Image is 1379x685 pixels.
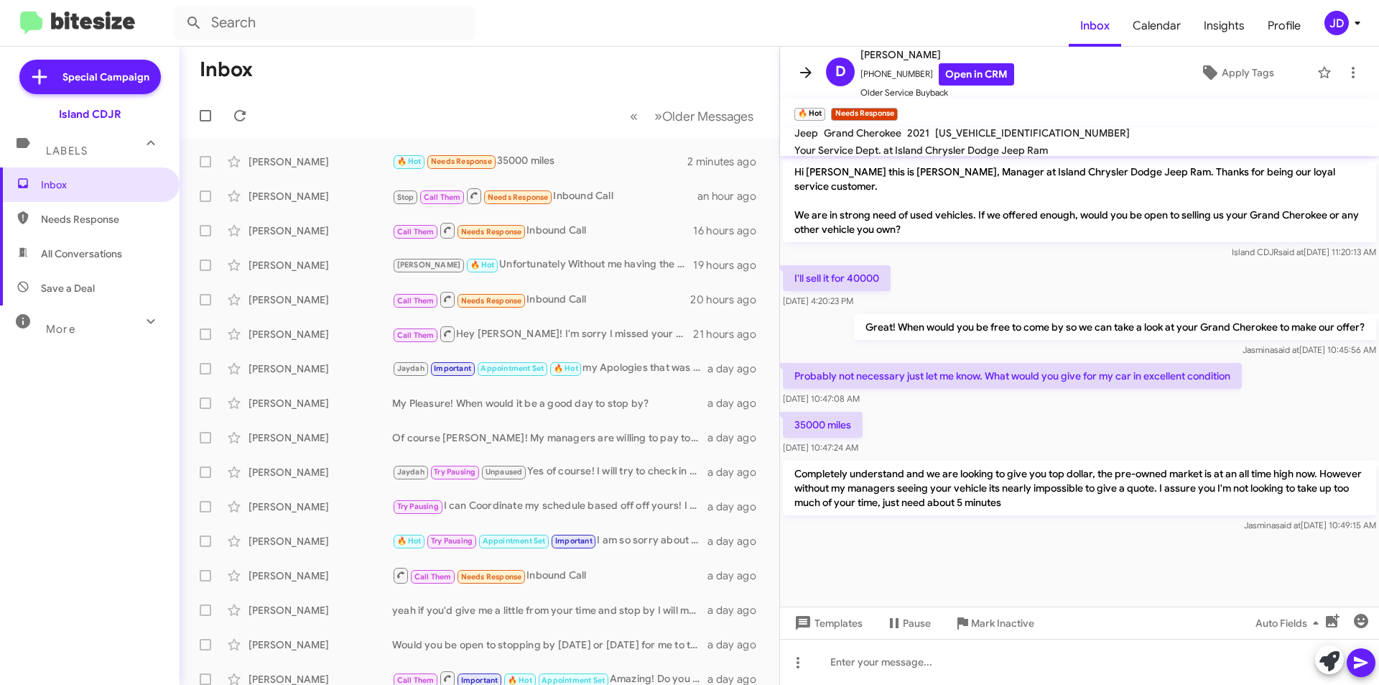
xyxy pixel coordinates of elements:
[392,603,707,617] div: yeah if you'd give me a little from your time and stop by I will make sure it will not be Wasted!
[646,101,762,131] button: Next
[249,327,392,341] div: [PERSON_NAME]
[783,442,858,453] span: [DATE] 10:47:24 AM
[794,144,1048,157] span: Your Service Dept. at Island Chrysler Dodge Jeep Ram
[461,296,522,305] span: Needs Response
[392,638,707,652] div: Would you be open to stopping by [DATE] or [DATE] for me to take a look at your vehicle? I will t...
[249,603,392,617] div: [PERSON_NAME]
[431,157,492,166] span: Needs Response
[707,396,768,410] div: a day ago
[483,536,546,546] span: Appointment Set
[397,331,435,340] span: Call Them
[860,86,1014,100] span: Older Service Buyback
[1192,5,1256,47] a: Insights
[249,396,392,410] div: [PERSON_NAME]
[1222,60,1274,86] span: Apply Tags
[392,153,687,170] div: 35000 miles
[488,193,549,202] span: Needs Response
[392,290,690,308] div: Inbound Call
[397,676,435,685] span: Call Them
[392,566,707,584] div: Inbound Call
[62,70,149,84] span: Special Campaign
[707,603,768,617] div: a day ago
[907,127,929,139] span: 2021
[1232,247,1376,257] span: Island CDJR [DATE] 11:20:13 AM
[397,193,414,202] span: Stop
[397,502,439,511] span: Try Pausing
[707,500,768,514] div: a day ago
[783,265,891,291] p: I'll sell it for 40000
[780,610,874,636] button: Templates
[486,467,523,477] span: Unpaused
[1121,5,1192,47] a: Calendar
[1274,344,1299,355] span: said at
[854,314,1376,340] p: Great! When would you be free to come by so we can take a look at your Grand Cherokee to make our...
[1312,11,1363,35] button: JD
[707,534,768,548] div: a day ago
[707,362,768,376] div: a day ago
[693,258,768,272] div: 19 hours ago
[555,536,593,546] span: Important
[200,58,253,81] h1: Inbox
[791,610,863,636] span: Templates
[1324,11,1349,35] div: JD
[41,178,163,192] span: Inbox
[461,227,522,236] span: Needs Response
[1244,610,1336,636] button: Auto Fields
[621,101,646,131] button: Previous
[942,610,1046,636] button: Mark Inactive
[392,221,693,239] div: Inbound Call
[392,533,707,549] div: I am so sorry about that [PERSON_NAME], I will forward this matter to my managers!
[392,431,707,445] div: Of course [PERSON_NAME]! My managers are willing to pay top price for your current vehicle! Do yo...
[939,63,1014,86] a: Open in CRM
[783,295,853,306] span: [DATE] 4:20:23 PM
[903,610,931,636] span: Pause
[249,224,392,238] div: [PERSON_NAME]
[397,227,435,236] span: Call Them
[480,364,544,373] span: Appointment Set
[249,465,392,479] div: [PERSON_NAME]
[397,364,424,373] span: Jaydah
[249,638,392,652] div: [PERSON_NAME]
[707,638,768,652] div: a day ago
[392,498,707,515] div: I can Coordinate my schedule based off off yours! I would just have to inform my appraisals! What...
[414,572,452,581] span: Call Them
[461,676,498,685] span: Important
[971,610,1034,636] span: Mark Inactive
[1278,247,1304,257] span: said at
[783,412,863,438] p: 35000 miles
[424,193,461,202] span: Call Them
[1276,520,1301,530] span: said at
[874,610,942,636] button: Pause
[860,46,1014,63] span: [PERSON_NAME]
[783,159,1376,242] p: Hi [PERSON_NAME] this is [PERSON_NAME], Manager at Island Chrysler Dodge Jeep Ram. Thanks for bei...
[542,676,605,685] span: Appointment Set
[794,127,818,139] span: Jeep
[1255,610,1324,636] span: Auto Fields
[434,364,471,373] span: Important
[249,362,392,376] div: [PERSON_NAME]
[783,363,1242,389] p: Probably not necessary just let me know. What would you give for my car in excellent condition
[249,189,392,203] div: [PERSON_NAME]
[431,536,473,546] span: Try Pausing
[783,461,1376,515] p: Completely understand and we are looking to give you top dollar, the pre-owned market is at an al...
[654,107,662,125] span: »
[46,144,88,157] span: Labels
[794,108,825,121] small: 🔥 Hot
[783,393,860,404] span: [DATE] 10:47:08 AM
[392,257,693,273] div: Unfortunately Without me having the chance to appraise your vehicle in person, I wouldn't be able...
[1256,5,1312,47] a: Profile
[461,572,522,581] span: Needs Response
[41,212,163,226] span: Needs Response
[693,224,768,238] div: 16 hours ago
[707,431,768,445] div: a day ago
[19,60,161,94] a: Special Campaign
[397,296,435,305] span: Call Them
[622,101,762,131] nav: Page navigation example
[693,327,768,341] div: 21 hours ago
[707,465,768,479] div: a day ago
[554,364,578,373] span: 🔥 Hot
[392,325,693,343] div: Hey [PERSON_NAME]! I'm sorry I missed your call just now, I tried giving you a call back! Are you...
[831,108,897,121] small: Needs Response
